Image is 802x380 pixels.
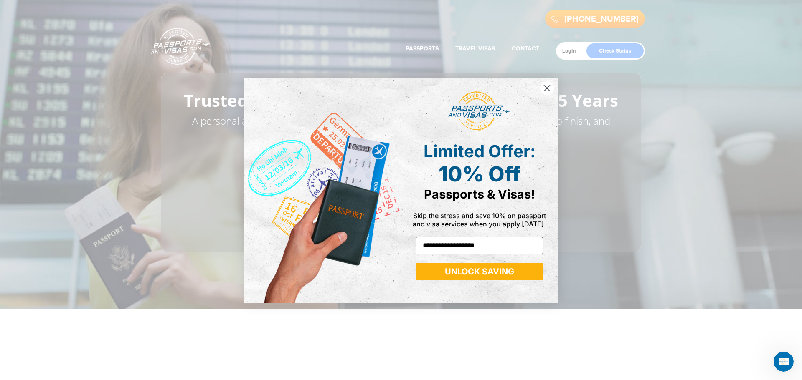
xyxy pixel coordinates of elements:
[413,211,546,228] span: Skip the stress and save 10% on passport and visa services when you apply [DATE].
[439,161,520,186] span: 10% Off
[244,78,401,303] img: de9cda0d-0715-46ca-9a25-073762a91ba7.png
[448,91,511,131] img: passports and visas
[416,263,543,280] button: UNLOCK SAVING
[424,187,535,201] span: Passports & Visas!
[540,81,554,96] button: Close dialog
[424,141,536,161] span: Limited Offer:
[774,352,794,372] iframe: Intercom live chat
